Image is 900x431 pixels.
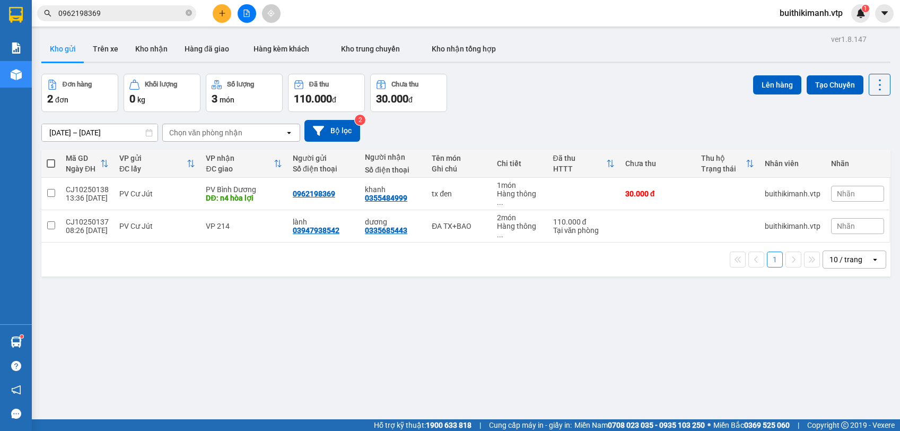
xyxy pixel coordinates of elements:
[47,92,53,105] span: 2
[553,154,606,162] div: Đã thu
[200,150,287,178] th: Toggle SortBy
[186,8,192,19] span: close-circle
[66,226,109,235] div: 08:26 [DATE]
[294,92,332,105] span: 110.000
[55,96,68,104] span: đơn
[220,96,234,104] span: món
[206,185,282,194] div: PV Bình Dương
[212,92,217,105] span: 3
[114,150,200,178] th: Toggle SortBy
[206,165,273,173] div: ĐC giao
[66,185,109,194] div: CJ10250138
[713,419,790,431] span: Miền Bắc
[127,36,176,62] button: Kho nhận
[432,189,486,198] div: tx đen
[119,165,187,173] div: ĐC lấy
[863,5,867,12] span: 1
[206,194,282,202] div: DĐ: n4 hòa lợi
[169,127,242,138] div: Chọn văn phòng nhận
[837,189,855,198] span: Nhãn
[608,421,705,429] strong: 0708 023 035 - 0935 103 250
[365,166,421,174] div: Số điện thoại
[432,222,486,230] div: ĐA TX+BAO
[391,81,418,88] div: Chưa thu
[497,198,503,206] span: ...
[408,96,413,104] span: đ
[145,81,177,88] div: Khối lượng
[771,6,851,20] span: buithikimanh.vtp
[267,10,275,17] span: aim
[66,194,109,202] div: 13:36 [DATE]
[206,222,282,230] div: VP 214
[696,150,759,178] th: Toggle SortBy
[841,421,849,429] span: copyright
[831,159,884,168] div: Nhãn
[176,36,238,62] button: Hàng đã giao
[304,120,360,142] button: Bộ lọc
[701,165,746,173] div: Trạng thái
[871,255,879,264] svg: open
[753,75,801,94] button: Lên hàng
[553,218,615,226] div: 110.000 đ
[701,154,746,162] div: Thu hộ
[574,419,705,431] span: Miền Nam
[262,4,281,23] button: aim
[9,7,23,23] img: logo-vxr
[875,4,894,23] button: caret-down
[186,10,192,16] span: close-circle
[432,154,486,162] div: Tên món
[238,4,256,23] button: file-add
[11,337,22,348] img: warehouse-icon
[765,189,820,198] div: buithikimanh.vtp
[60,150,114,178] th: Toggle SortBy
[370,74,447,112] button: Chưa thu30.000đ
[365,185,421,194] div: khanh
[376,92,408,105] span: 30.000
[11,69,22,80] img: warehouse-icon
[765,159,820,168] div: Nhân viên
[862,5,869,12] sup: 1
[293,165,354,173] div: Số điện thoại
[119,189,195,198] div: PV Cư Jút
[548,150,620,178] th: Toggle SortBy
[285,128,293,137] svg: open
[11,42,22,54] img: solution-icon
[213,4,231,23] button: plus
[84,36,127,62] button: Trên xe
[432,165,486,173] div: Ghi chú
[20,335,23,338] sup: 1
[744,421,790,429] strong: 0369 525 060
[365,153,421,161] div: Người nhận
[374,419,471,431] span: Hỗ trợ kỹ thuật:
[219,10,226,17] span: plus
[765,222,820,230] div: buithikimanh.vtp
[497,222,543,239] div: Hàng thông thường
[44,10,51,17] span: search
[137,96,145,104] span: kg
[355,115,365,125] sup: 2
[41,36,84,62] button: Kho gửi
[41,74,118,112] button: Đơn hàng2đơn
[625,189,691,198] div: 30.000 đ
[66,165,100,173] div: Ngày ĐH
[426,421,471,429] strong: 1900 633 818
[497,230,503,239] span: ...
[553,165,606,173] div: HTTT
[432,45,496,53] span: Kho nhận tổng hợp
[227,81,254,88] div: Số lượng
[856,8,866,18] img: icon-new-feature
[243,10,250,17] span: file-add
[497,189,543,206] div: Hàng thông thường
[553,226,615,235] div: Tại văn phòng
[479,419,481,431] span: |
[497,213,543,222] div: 2 món
[293,226,339,235] div: 03947938542
[341,45,400,53] span: Kho trung chuyển
[365,218,421,226] div: dương
[11,409,21,419] span: message
[288,74,365,112] button: Đã thu110.000đ
[837,222,855,230] span: Nhãn
[129,92,135,105] span: 0
[206,74,283,112] button: Số lượng3món
[119,154,187,162] div: VP gửi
